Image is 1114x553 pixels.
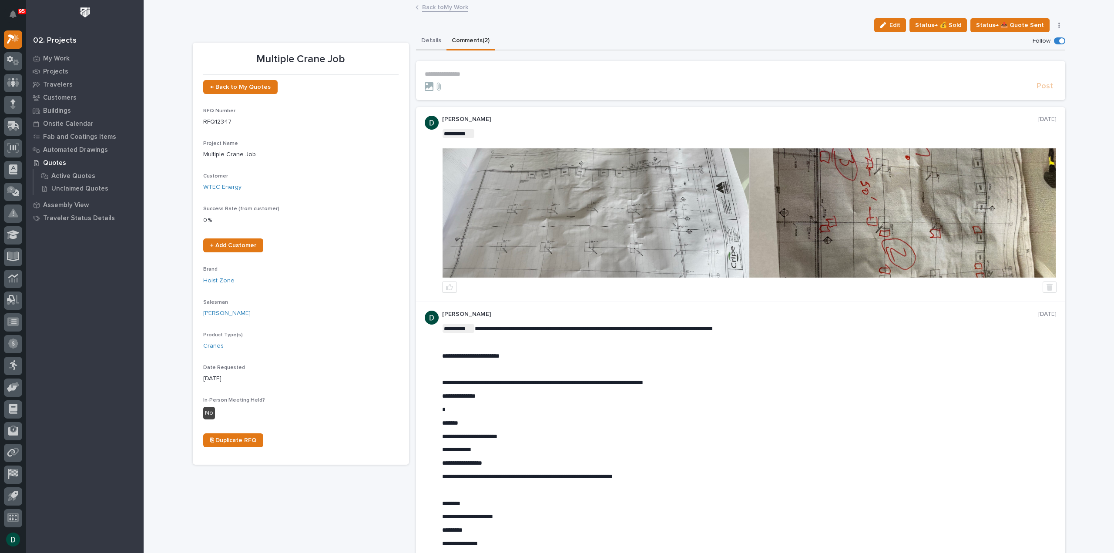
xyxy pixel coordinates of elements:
[34,182,144,194] a: Unclaimed Quotes
[43,201,89,209] p: Assembly View
[874,18,906,32] button: Edit
[26,198,144,211] a: Assembly View
[26,65,144,78] a: Projects
[915,20,961,30] span: Status→ 💰 Sold
[26,156,144,169] a: Quotes
[4,530,22,549] button: users-avatar
[425,311,439,325] img: ACg8ocJgdhFn4UJomsYM_ouCmoNuTXbjHW0N3LU2ED0DpQ4pt1V6hA=s96-c
[203,108,235,114] span: RFQ Number
[33,36,77,46] div: 02. Projects
[203,117,399,127] p: RFQ12347
[203,150,399,159] p: Multiple Crane Job
[203,342,224,351] a: Cranes
[203,183,242,192] a: WTEC Energy
[1038,311,1057,318] p: [DATE]
[51,185,108,193] p: Unclaimed Quotes
[43,146,108,154] p: Automated Drawings
[203,216,399,225] p: 0 %
[203,174,228,179] span: Customer
[203,309,251,318] a: [PERSON_NAME]
[203,238,263,252] a: + Add Customer
[203,80,278,94] a: ← Back to My Quotes
[26,91,144,104] a: Customers
[1043,282,1057,293] button: Delete post
[203,53,399,66] p: Multiple Crane Job
[203,407,215,419] div: No
[26,52,144,65] a: My Work
[1038,116,1057,123] p: [DATE]
[203,141,238,146] span: Project Name
[976,20,1044,30] span: Status→ 📤 Quote Sent
[43,68,68,76] p: Projects
[442,311,1038,318] p: [PERSON_NAME]
[4,5,22,23] button: Notifications
[43,107,71,115] p: Buildings
[970,18,1050,32] button: Status→ 📤 Quote Sent
[889,21,900,29] span: Edit
[77,4,93,20] img: Workspace Logo
[26,130,144,143] a: Fab and Coatings Items
[416,32,446,50] button: Details
[51,172,95,180] p: Active Quotes
[203,374,399,383] p: [DATE]
[34,170,144,182] a: Active Quotes
[43,55,70,63] p: My Work
[26,104,144,117] a: Buildings
[210,242,256,248] span: + Add Customer
[210,437,256,443] span: ⎘ Duplicate RFQ
[422,2,468,12] a: Back toMy Work
[425,116,439,130] img: ACg8ocJgdhFn4UJomsYM_ouCmoNuTXbjHW0N3LU2ED0DpQ4pt1V6hA=s96-c
[26,78,144,91] a: Travelers
[43,94,77,102] p: Customers
[43,159,66,167] p: Quotes
[43,133,116,141] p: Fab and Coatings Items
[442,116,1038,123] p: [PERSON_NAME]
[11,10,22,24] div: Notifications95
[26,117,144,130] a: Onsite Calendar
[909,18,967,32] button: Status→ 💰 Sold
[1033,37,1050,45] p: Follow
[203,206,279,211] span: Success Rate (from customer)
[210,84,271,90] span: ← Back to My Quotes
[1033,81,1057,91] button: Post
[43,120,94,128] p: Onsite Calendar
[26,143,144,156] a: Automated Drawings
[442,282,457,293] button: like this post
[203,365,245,370] span: Date Requested
[43,214,115,222] p: Traveler Status Details
[203,332,243,338] span: Product Type(s)
[203,398,265,403] span: In-Person Meeting Held?
[43,81,73,89] p: Travelers
[19,8,25,14] p: 95
[1037,81,1053,91] span: Post
[446,32,495,50] button: Comments (2)
[203,276,235,285] a: Hoist Zone
[203,267,218,272] span: Brand
[203,300,228,305] span: Salesman
[203,433,263,447] a: ⎘ Duplicate RFQ
[26,211,144,225] a: Traveler Status Details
